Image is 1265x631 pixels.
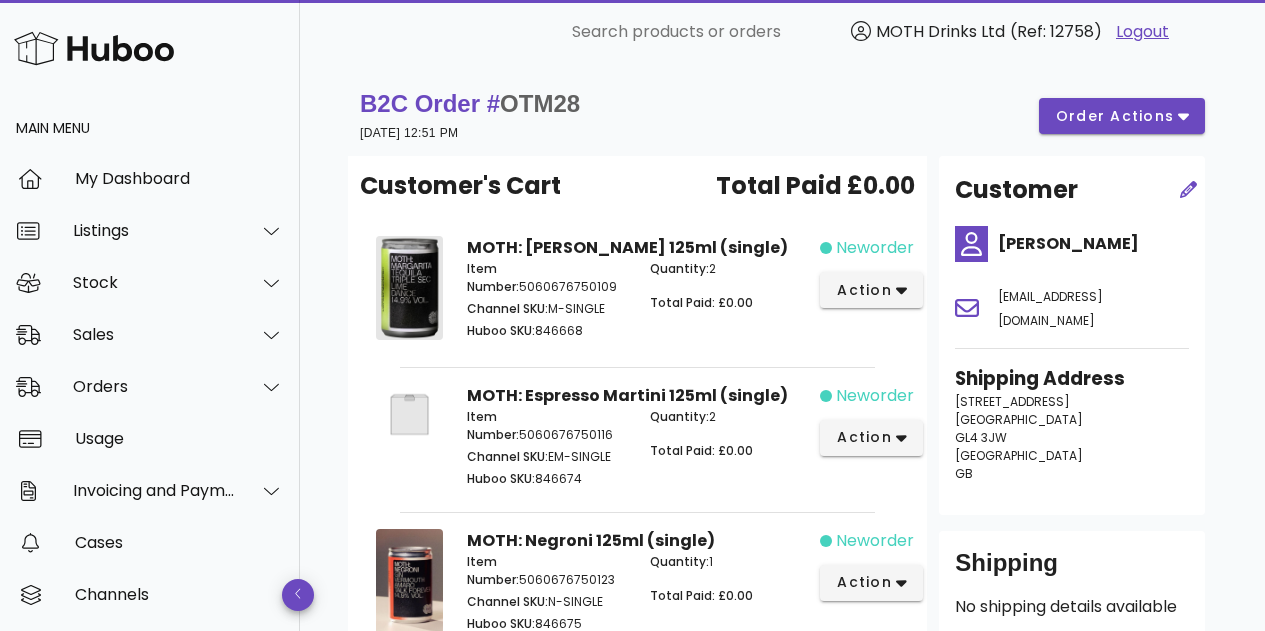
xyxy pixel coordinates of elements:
h3: Shipping Address [955,365,1189,393]
span: Total Paid: £0.00 [650,587,753,604]
img: Product Image [376,384,443,445]
span: Channel SKU: [467,593,548,610]
span: Item Number: [467,553,519,588]
span: Quantity: [650,408,709,425]
h4: [PERSON_NAME] [998,232,1189,256]
span: neworder [836,236,914,260]
span: neworder [836,384,914,408]
span: Total Paid: £0.00 [650,294,753,311]
p: 2 [650,408,808,426]
span: MOTH Drinks Ltd [876,20,1005,43]
small: [DATE] 12:51 PM [360,126,458,140]
p: 1 [650,553,808,571]
p: N-SINGLE [467,593,625,611]
span: [STREET_ADDRESS] [955,393,1070,410]
img: Huboo Logo [14,27,174,70]
button: action [820,565,923,601]
span: order actions [1055,106,1175,127]
span: [EMAIL_ADDRESS][DOMAIN_NAME] [998,288,1103,329]
div: Sales [73,325,236,344]
span: action [836,427,892,448]
span: Total Paid £0.00 [716,168,915,204]
div: Channels [75,585,284,604]
span: Item Number: [467,260,519,295]
div: Shipping [955,547,1189,595]
span: Quantity: [650,260,709,277]
p: 5060676750116 [467,408,625,444]
span: (Ref: 12758) [1010,20,1102,43]
div: Invoicing and Payments [73,481,236,500]
span: GB [955,465,973,482]
span: neworder [836,529,914,553]
button: action [820,272,923,308]
p: 846674 [467,470,625,488]
button: order actions [1039,98,1205,134]
span: Channel SKU: [467,300,548,317]
span: Item Number: [467,408,519,443]
img: Product Image [376,236,443,340]
span: Quantity: [650,553,709,570]
p: 2 [650,260,808,278]
div: Listings [73,221,236,240]
div: My Dashboard [75,169,284,188]
span: Channel SKU: [467,448,548,465]
span: action [836,572,892,593]
span: Total Paid: £0.00 [650,442,753,459]
span: [GEOGRAPHIC_DATA] [955,411,1083,428]
strong: B2C Order # [360,90,580,117]
p: M-SINGLE [467,300,625,318]
span: [GEOGRAPHIC_DATA] [955,447,1083,464]
h2: Customer [955,172,1078,208]
span: GL4 3JW [955,429,1007,446]
div: Stock [73,273,236,292]
p: 846668 [467,322,625,340]
a: Logout [1116,20,1169,44]
span: Huboo SKU: [467,470,535,487]
strong: MOTH: Negroni 125ml (single) [467,529,715,552]
span: OTM28 [500,90,580,117]
button: action [820,420,923,456]
p: EM-SINGLE [467,448,625,466]
div: Cases [75,533,284,552]
div: Usage [75,429,284,448]
span: action [836,280,892,301]
span: Customer's Cart [360,168,561,204]
p: No shipping details available [955,595,1189,619]
strong: MOTH: [PERSON_NAME] 125ml (single) [467,236,788,259]
p: 5060676750109 [467,260,625,296]
p: 5060676750123 [467,553,625,589]
strong: MOTH: Espresso Martini 125ml (single) [467,384,788,407]
div: Orders [73,377,236,396]
span: Huboo SKU: [467,322,535,339]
